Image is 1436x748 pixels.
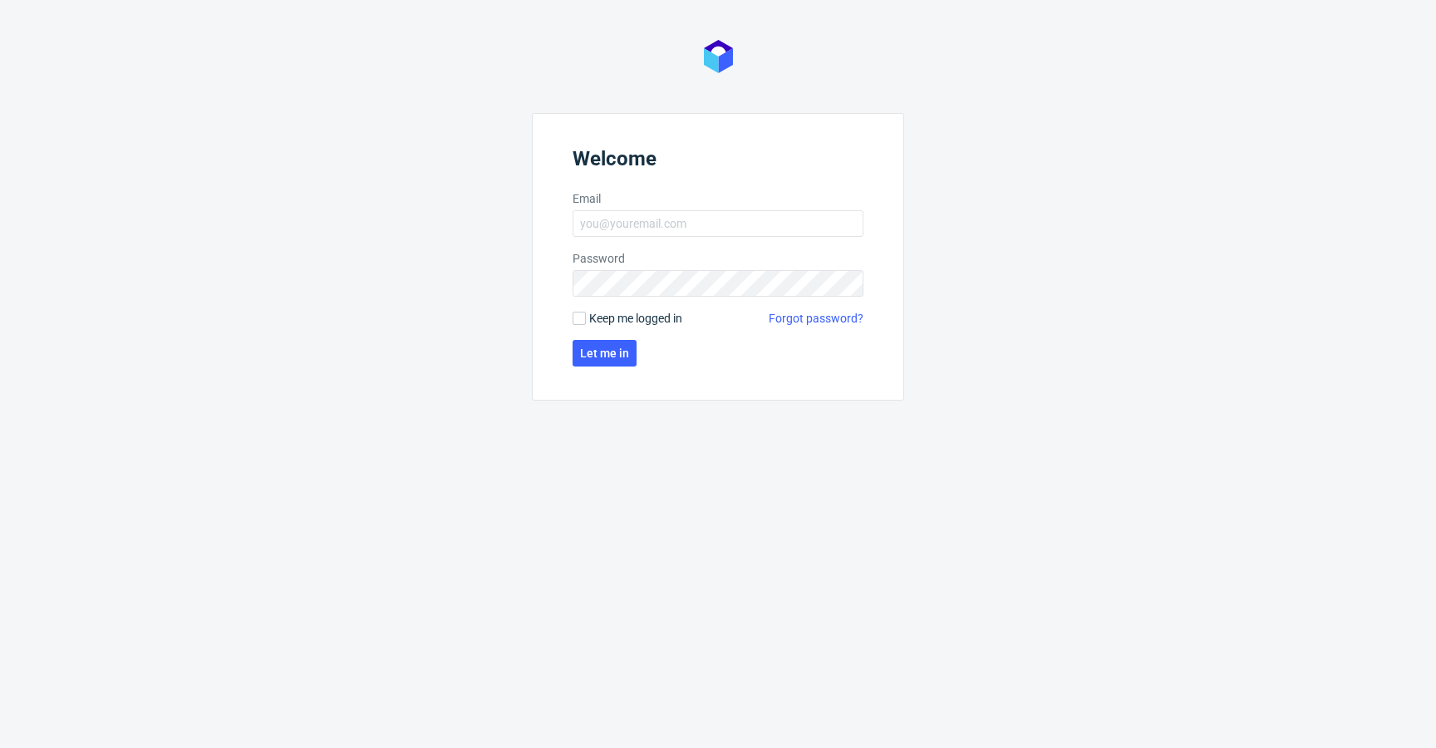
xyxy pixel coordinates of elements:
[573,340,637,367] button: Let me in
[573,210,863,237] input: you@youremail.com
[589,310,682,327] span: Keep me logged in
[573,147,863,177] header: Welcome
[580,347,629,359] span: Let me in
[573,250,863,267] label: Password
[573,190,863,207] label: Email
[769,310,863,327] a: Forgot password?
